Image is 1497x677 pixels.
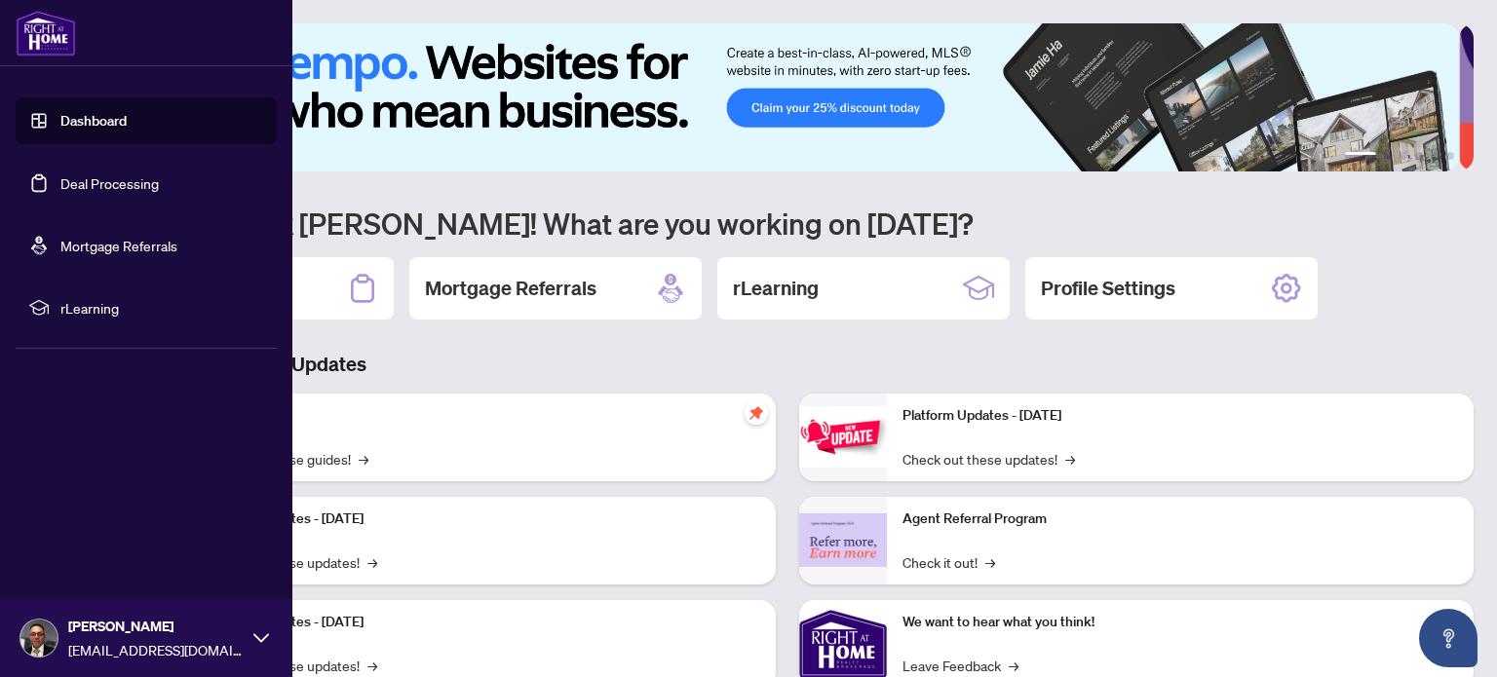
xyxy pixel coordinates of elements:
[1419,609,1478,667] button: Open asap
[68,639,244,660] span: [EMAIL_ADDRESS][DOMAIN_NAME]
[205,405,760,427] p: Self-Help
[60,297,263,319] span: rLearning
[1400,152,1407,160] button: 3
[20,620,58,657] img: Profile Icon
[68,616,244,637] span: [PERSON_NAME]
[902,655,1018,676] a: Leave Feedback→
[902,508,1458,530] p: Agent Referral Program
[733,275,819,302] h2: rLearning
[205,508,760,530] p: Platform Updates - [DATE]
[799,406,887,468] img: Platform Updates - June 23, 2025
[1041,275,1175,302] h2: Profile Settings
[902,448,1075,470] a: Check out these updates!→
[985,551,995,573] span: →
[425,275,596,302] h2: Mortgage Referrals
[359,448,368,470] span: →
[1446,152,1454,160] button: 6
[1345,152,1376,160] button: 1
[16,10,76,56] img: logo
[205,612,760,633] p: Platform Updates - [DATE]
[60,112,127,130] a: Dashboard
[745,401,768,425] span: pushpin
[1009,655,1018,676] span: →
[902,405,1458,427] p: Platform Updates - [DATE]
[1384,152,1392,160] button: 2
[101,351,1474,378] h3: Brokerage & Industry Updates
[367,655,377,676] span: →
[60,237,177,254] a: Mortgage Referrals
[1431,152,1439,160] button: 5
[902,551,995,573] a: Check it out!→
[902,612,1458,633] p: We want to hear what you think!
[101,205,1474,242] h1: Welcome back [PERSON_NAME]! What are you working on [DATE]?
[60,174,159,192] a: Deal Processing
[1065,448,1075,470] span: →
[101,23,1459,171] img: Slide 0
[799,513,887,567] img: Agent Referral Program
[1415,152,1423,160] button: 4
[367,551,377,573] span: →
